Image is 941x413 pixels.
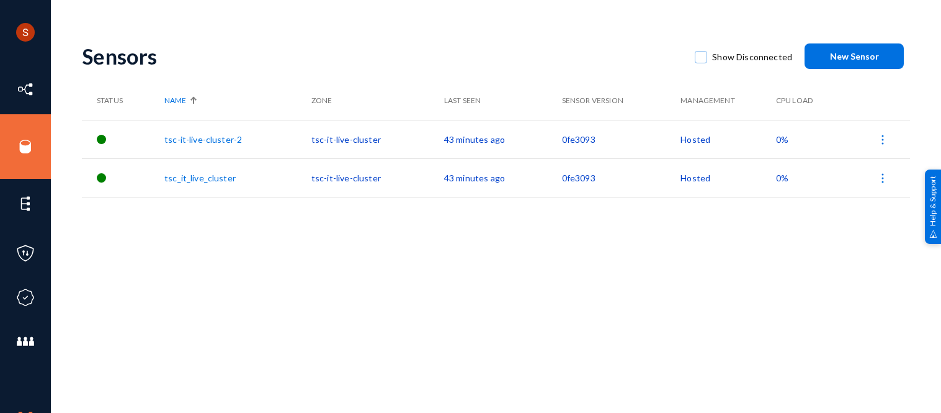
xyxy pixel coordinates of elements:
span: Show Disconnected [712,48,792,66]
td: 0fe3093 [562,158,681,197]
img: icon-compliance.svg [16,288,35,307]
span: 0% [776,173,788,183]
a: tsc_it_live_cluster [164,173,236,183]
img: icon-more.svg [876,134,889,146]
th: CPU Load [776,81,841,120]
div: Sensors [82,43,682,69]
img: ACg8ocLCHWB70YVmYJSZIkanuWRMiAOKj9BOxslbKTvretzi-06qRA=s96-c [16,23,35,42]
img: icon-members.svg [16,332,35,351]
img: icon-sources.svg [16,137,35,156]
td: 0fe3093 [562,120,681,158]
th: Zone [311,81,444,120]
th: Management [680,81,776,120]
img: help_support.svg [929,230,937,238]
a: tsc-it-live-cluster-2 [164,134,242,145]
td: 43 minutes ago [444,120,562,158]
span: 0% [776,134,788,145]
div: Help & Support [925,169,941,243]
th: Status [82,81,164,120]
td: tsc-it-live-cluster [311,158,444,197]
button: New Sensor [805,43,904,69]
span: New Sensor [830,51,879,61]
img: icon-inventory.svg [16,80,35,99]
td: 43 minutes ago [444,158,562,197]
img: icon-policies.svg [16,244,35,263]
img: icon-elements.svg [16,194,35,213]
th: Last Seen [444,81,562,120]
td: Hosted [680,158,776,197]
img: icon-more.svg [876,172,889,184]
td: tsc-it-live-cluster [311,120,444,158]
div: Name [164,95,305,106]
td: Hosted [680,120,776,158]
span: Name [164,95,186,106]
th: Sensor Version [562,81,681,120]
